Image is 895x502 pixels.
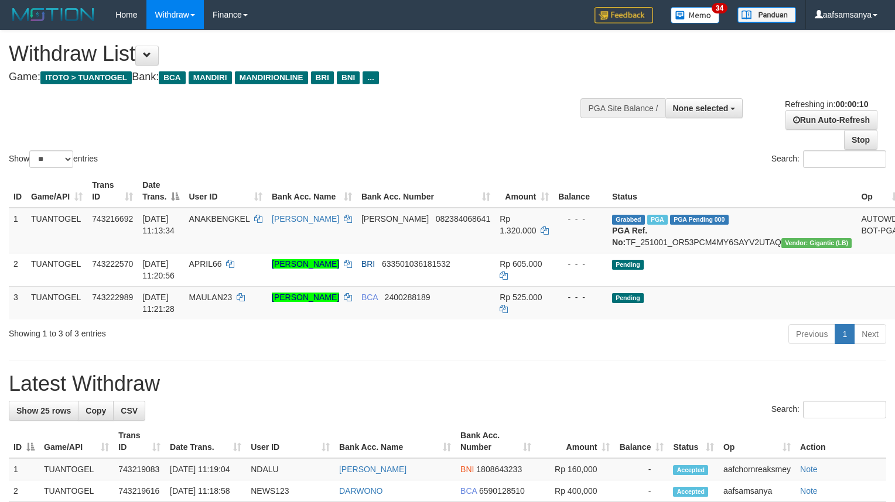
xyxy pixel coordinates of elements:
[26,208,87,253] td: TUANTOGEL
[558,258,603,270] div: - - -
[554,174,607,208] th: Balance
[9,174,26,208] th: ID
[460,465,474,474] span: BNI
[189,293,232,302] span: MAULAN23
[536,425,615,458] th: Amount: activate to sort column ascending
[803,150,886,168] input: Search:
[500,214,536,235] span: Rp 1.320.000
[339,465,406,474] a: [PERSON_NAME]
[771,401,886,418] label: Search:
[558,291,603,303] div: - - -
[138,174,184,208] th: Date Trans.: activate to sort column descending
[382,259,450,269] span: Copy 633501036181532 to clipboard
[272,259,339,269] a: [PERSON_NAME]
[595,7,653,23] img: Feedback.jpg
[9,286,26,319] td: 3
[26,253,87,286] td: TUANTOGEL
[795,425,886,458] th: Action
[92,214,133,224] span: 743216692
[114,480,165,502] td: 743219616
[159,71,185,84] span: BCA
[39,425,114,458] th: Game/API: activate to sort column ascending
[121,406,138,415] span: CSV
[246,425,334,458] th: User ID: activate to sort column ascending
[614,458,668,480] td: -
[26,174,87,208] th: Game/API: activate to sort column ascending
[673,465,708,475] span: Accepted
[665,98,743,118] button: None selected
[536,458,615,480] td: Rp 160,000
[311,71,334,84] span: BRI
[719,458,795,480] td: aafchornreaksmey
[479,486,525,496] span: Copy 6590128510 to clipboard
[361,293,378,302] span: BCA
[142,293,175,314] span: [DATE] 11:21:28
[92,293,133,302] span: 743222989
[114,458,165,480] td: 743219083
[854,324,886,344] a: Next
[788,324,835,344] a: Previous
[800,486,818,496] a: Note
[189,214,250,224] span: ANAKBENGKEL
[29,150,73,168] select: Showentries
[737,7,796,23] img: panduan.png
[334,425,456,458] th: Bank Acc. Name: activate to sort column ascending
[9,253,26,286] td: 2
[235,71,308,84] span: MANDIRIONLINE
[558,213,603,225] div: - - -
[785,99,868,109] span: Refreshing in:
[436,214,490,224] span: Copy 082384068641 to clipboard
[337,71,360,84] span: BNI
[272,214,339,224] a: [PERSON_NAME]
[668,425,718,458] th: Status: activate to sort column ascending
[9,480,39,502] td: 2
[673,104,729,113] span: None selected
[92,259,133,269] span: 743222570
[114,425,165,458] th: Trans ID: activate to sort column ascending
[670,215,729,225] span: PGA Pending
[361,259,375,269] span: BRI
[165,425,246,458] th: Date Trans.: activate to sort column ascending
[142,214,175,235] span: [DATE] 11:13:34
[9,208,26,253] td: 1
[771,150,886,168] label: Search:
[113,401,145,421] a: CSV
[456,425,536,458] th: Bank Acc. Number: activate to sort column ascending
[580,98,665,118] div: PGA Site Balance /
[536,480,615,502] td: Rp 400,000
[361,214,429,224] span: [PERSON_NAME]
[712,3,727,13] span: 34
[357,174,495,208] th: Bank Acc. Number: activate to sort column ascending
[719,480,795,502] td: aafsamsanya
[9,372,886,396] h1: Latest Withdraw
[719,425,795,458] th: Op: activate to sort column ascending
[500,293,542,302] span: Rp 525.000
[614,480,668,502] td: -
[835,99,868,109] strong: 00:00:10
[612,260,644,270] span: Pending
[460,486,477,496] span: BCA
[142,259,175,280] span: [DATE] 11:20:56
[39,480,114,502] td: TUANTOGEL
[803,401,886,418] input: Search:
[246,480,334,502] td: NEWS123
[476,465,522,474] span: Copy 1808643233 to clipboard
[647,215,668,225] span: Marked by aafyoumonoriya
[9,401,78,421] a: Show 25 rows
[87,174,138,208] th: Trans ID: activate to sort column ascending
[16,406,71,415] span: Show 25 rows
[673,487,708,497] span: Accepted
[385,293,431,302] span: Copy 2400288189 to clipboard
[495,174,554,208] th: Amount: activate to sort column ascending
[607,174,856,208] th: Status
[189,259,221,269] span: APRIL66
[612,226,647,247] b: PGA Ref. No:
[246,458,334,480] td: NDALU
[9,71,585,83] h4: Game: Bank:
[844,130,877,150] a: Stop
[785,110,877,130] a: Run Auto-Refresh
[40,71,132,84] span: ITOTO > TUANTOGEL
[9,150,98,168] label: Show entries
[363,71,378,84] span: ...
[781,238,852,248] span: Vendor URL: https://dashboard.q2checkout.com/secure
